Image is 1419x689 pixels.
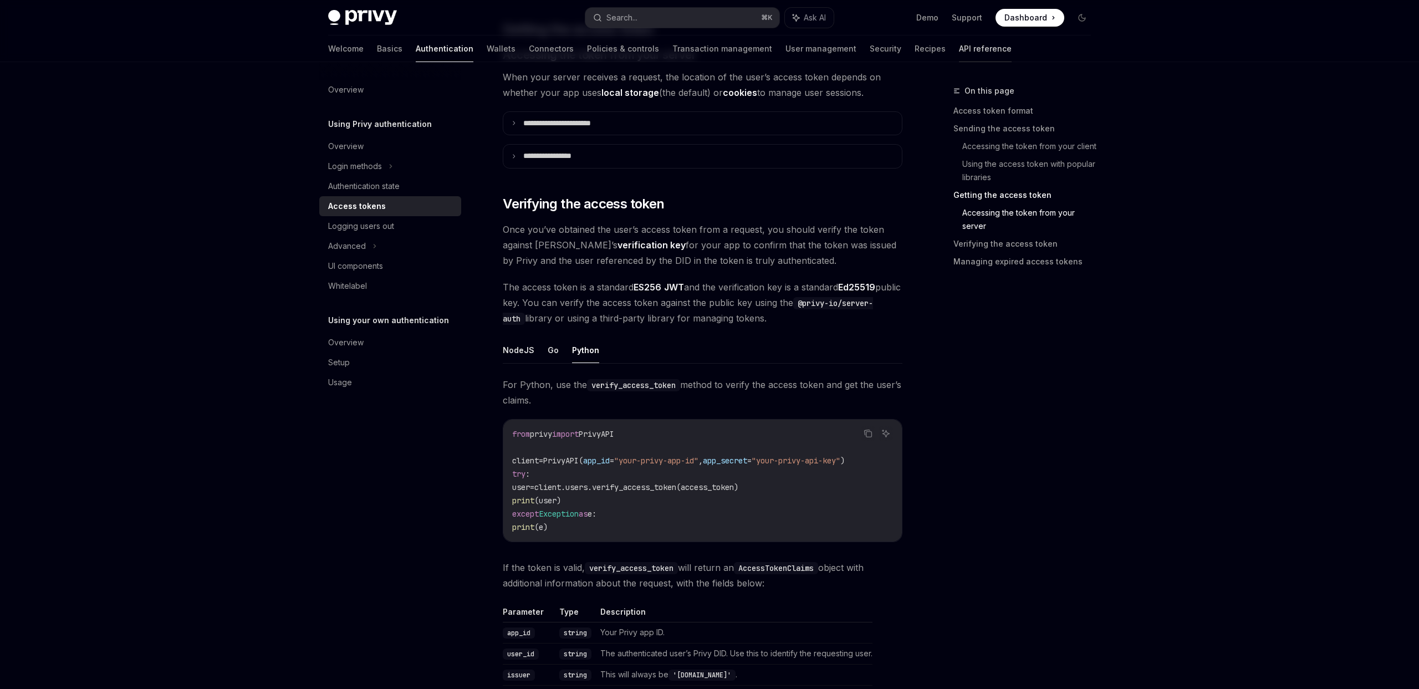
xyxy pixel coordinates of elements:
[953,186,1100,204] a: Getting the access token
[503,69,902,100] span: When your server receives a request, the location of the user’s access token depends on whether y...
[953,253,1100,271] a: Managing expired access tokens
[606,11,637,24] div: Search...
[503,670,535,681] code: issuer
[543,456,583,466] span: PrivyAPI(
[572,337,599,363] button: Python
[555,606,596,622] th: Type
[838,282,875,293] a: Ed25519
[596,664,872,685] td: This will always be .
[552,429,579,439] span: import
[879,426,893,441] button: Ask AI
[319,196,461,216] a: Access tokens
[328,356,350,369] div: Setup
[328,10,397,25] img: dark logo
[861,426,875,441] button: Copy the contents from the code block
[503,560,902,591] span: If the token is valid, will return an object with additional information about the request, with ...
[548,337,559,363] button: Go
[503,606,555,622] th: Parameter
[503,279,902,326] span: The access token is a standard and the verification key is a standard public key. You can verify ...
[539,509,579,519] span: Exception
[952,12,982,23] a: Support
[416,35,473,62] a: Authentication
[328,35,364,62] a: Welcome
[587,35,659,62] a: Policies & controls
[587,379,680,391] code: verify_access_token
[328,376,352,389] div: Usage
[559,670,591,681] code: string
[319,276,461,296] a: Whitelabel
[512,509,539,519] span: except
[747,456,752,466] span: =
[1004,12,1047,23] span: Dashboard
[328,314,449,327] h5: Using your own authentication
[870,35,901,62] a: Security
[596,643,872,664] td: The authenticated user’s Privy DID. Use this to identify the requesting user.
[525,469,530,479] span: :
[319,333,461,353] a: Overview
[530,429,552,439] span: privy
[328,83,364,96] div: Overview
[585,562,678,574] code: verify_access_token
[601,87,659,98] strong: local storage
[752,456,840,466] span: "your-privy-api-key"
[534,496,561,506] span: (user)
[596,622,872,643] td: Your Privy app ID.
[734,562,818,574] code: AccessTokenClaims
[916,12,938,23] a: Demo
[588,509,596,519] span: e:
[996,9,1064,27] a: Dashboard
[953,235,1100,253] a: Verifying the access token
[559,649,591,660] code: string
[596,606,872,622] th: Description
[503,649,539,660] code: user_id
[1073,9,1091,27] button: Toggle dark mode
[512,429,530,439] span: from
[328,140,364,153] div: Overview
[698,456,703,466] span: ,
[503,195,664,213] span: Verifying the access token
[512,496,534,506] span: print
[915,35,946,62] a: Recipes
[785,8,834,28] button: Ask AI
[319,216,461,236] a: Logging users out
[503,222,902,268] span: Once you’ve obtained the user’s access token from a request, you should verify the token against ...
[559,627,591,639] code: string
[319,353,461,372] a: Setup
[319,136,461,156] a: Overview
[512,469,525,479] span: try
[328,160,382,173] div: Login methods
[319,256,461,276] a: UI components
[319,176,461,196] a: Authentication state
[668,670,736,681] code: '[DOMAIN_NAME]'
[761,13,773,22] span: ⌘ K
[610,456,614,466] span: =
[328,200,386,213] div: Access tokens
[614,456,698,466] span: "your-privy-app-id"
[962,155,1100,186] a: Using the access token with popular libraries
[328,118,432,131] h5: Using Privy authentication
[534,522,548,532] span: (e)
[634,282,661,293] a: ES256
[840,456,845,466] span: )
[953,120,1100,137] a: Sending the access token
[583,456,610,466] span: app_id
[328,259,383,273] div: UI components
[503,337,534,363] button: NodeJS
[964,84,1014,98] span: On this page
[328,336,364,349] div: Overview
[377,35,402,62] a: Basics
[328,279,367,293] div: Whitelabel
[512,456,539,466] span: client
[328,180,400,193] div: Authentication state
[530,482,534,492] span: =
[512,482,530,492] span: user
[503,627,535,639] code: app_id
[512,522,534,532] span: print
[959,35,1012,62] a: API reference
[319,372,461,392] a: Usage
[953,102,1100,120] a: Access token format
[962,204,1100,235] a: Accessing the token from your server
[672,35,772,62] a: Transaction management
[579,509,588,519] span: as
[703,456,747,466] span: app_secret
